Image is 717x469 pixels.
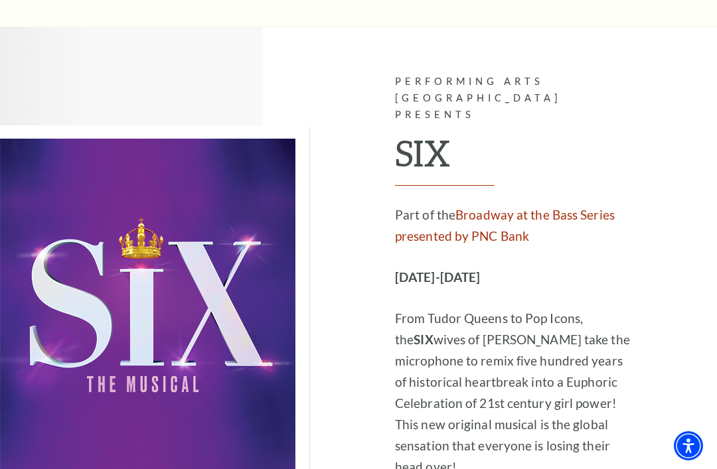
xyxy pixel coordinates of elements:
[395,269,480,285] strong: [DATE]-[DATE]
[674,431,703,460] div: Accessibility Menu
[395,207,615,243] a: Broadway at the Bass Series presented by PNC Bank
[395,131,631,186] h2: SIX
[414,332,433,347] strong: SIX
[395,204,631,247] p: Part of the
[395,74,631,123] p: Performing Arts [GEOGRAPHIC_DATA] Presents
